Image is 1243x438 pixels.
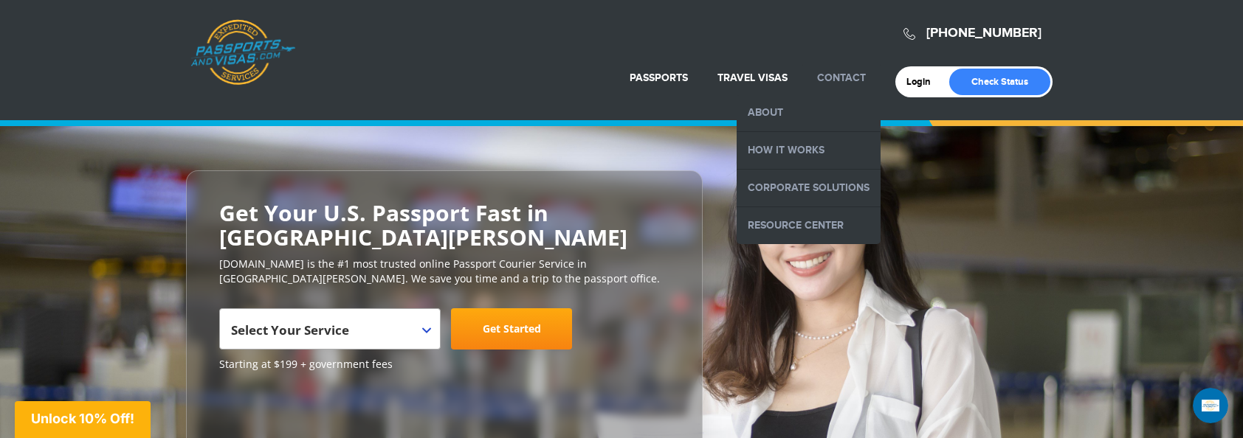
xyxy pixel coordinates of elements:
a: [PHONE_NUMBER] [926,25,1041,41]
a: Contact [817,72,866,84]
a: Passports [630,72,688,84]
a: How it Works [737,132,881,169]
a: Corporate Solutions [737,170,881,206]
a: Login [906,76,941,88]
a: Passports & [DOMAIN_NAME] [190,19,295,86]
h2: Get Your U.S. Passport Fast in [GEOGRAPHIC_DATA][PERSON_NAME] [219,201,669,249]
p: [DOMAIN_NAME] is the #1 most trusted online Passport Courier Service in [GEOGRAPHIC_DATA][PERSON_... [219,257,669,286]
span: Select Your Service [219,308,441,350]
div: Unlock 10% Off! [15,401,151,438]
span: Select Your Service [231,314,425,355]
span: Select Your Service [231,321,349,338]
a: Resource Center [737,207,881,244]
span: Starting at $199 + government fees [219,357,669,372]
span: Unlock 10% Off! [31,411,134,426]
a: About [737,94,881,131]
iframe: Intercom live chat [1193,388,1228,423]
a: Travel Visas [717,72,788,84]
a: Check Status [949,69,1050,95]
a: Get Started [451,308,572,350]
